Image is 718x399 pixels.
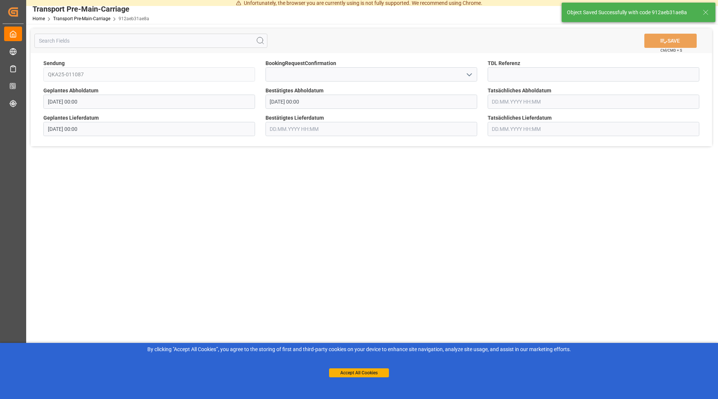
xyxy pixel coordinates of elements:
div: Object Saved Successfully with code 912aeb31ae8a [567,9,696,16]
button: SAVE [644,34,697,48]
div: By clicking "Accept All Cookies”, you agree to the storing of first and third-party cookies on yo... [5,346,713,353]
input: Search Fields [34,34,267,48]
span: BookingRequestConfirmation [266,59,336,67]
input: DD.MM.YYYY HH:MM [488,122,699,136]
a: Home [33,16,45,21]
span: Geplantes Abholdatum [43,87,98,95]
span: Bestätigtes Abholdatum [266,87,323,95]
input: DD.MM.YYYY HH:MM [266,95,477,109]
span: Tatsächliches Lieferdatum [488,114,552,122]
span: Ctrl/CMD + S [660,47,682,53]
span: Tatsächliches Abholdatum [488,87,551,95]
span: Geplantes Lieferdatum [43,114,99,122]
input: DD.MM.YYYY HH:MM [43,122,255,136]
div: Transport Pre-Main-Carriage [33,3,149,15]
span: Bestätigtes Lieferdatum [266,114,324,122]
input: DD.MM.YYYY HH:MM [488,95,699,109]
span: Sendung [43,59,65,67]
button: open menu [463,69,474,80]
input: DD.MM.YYYY HH:MM [266,122,477,136]
input: DD.MM.YYYY HH:MM [43,95,255,109]
a: Transport Pre-Main-Carriage [53,16,110,21]
button: Accept All Cookies [329,368,389,377]
span: TDL Referenz [488,59,520,67]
